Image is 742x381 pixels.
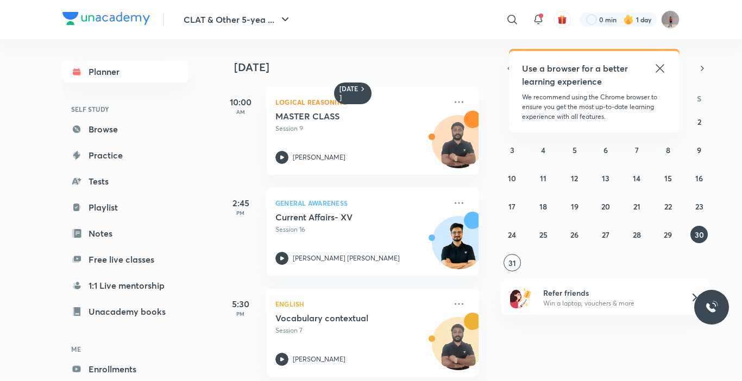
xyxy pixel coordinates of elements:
[504,254,521,271] button: August 31, 2025
[623,14,634,25] img: streak
[535,141,552,158] button: August 4, 2025
[628,198,645,215] button: August 21, 2025
[661,10,680,29] img: Shivang Roy
[504,226,521,243] button: August 24, 2025
[62,12,150,25] img: Company Logo
[275,313,411,323] h5: Vocabulary contextual
[597,226,614,243] button: August 27, 2025
[690,113,708,130] button: August 2, 2025
[62,275,188,296] a: 1:1 Live mentorship
[62,12,150,28] a: Company Logo
[177,9,298,30] button: CLAT & Other 5-yea ...
[535,169,552,187] button: August 11, 2025
[664,201,672,212] abbr: August 22, 2025
[535,198,552,215] button: August 18, 2025
[666,145,670,155] abbr: August 8, 2025
[275,124,446,134] p: Session 9
[557,15,567,24] img: avatar
[62,196,188,218] a: Playlist
[62,144,188,166] a: Practice
[510,287,532,308] img: referral
[62,61,188,82] a: Planner
[535,226,552,243] button: August 25, 2025
[664,230,672,240] abbr: August 29, 2025
[597,198,614,215] button: August 20, 2025
[62,100,188,118] h6: SELF STUDY
[603,145,608,155] abbr: August 6, 2025
[522,62,630,88] h5: Use a browser for a better learning experience
[659,226,677,243] button: August 29, 2025
[293,153,345,162] p: [PERSON_NAME]
[62,249,188,270] a: Free live classes
[570,230,578,240] abbr: August 26, 2025
[62,301,188,322] a: Unacademy books
[508,201,515,212] abbr: August 17, 2025
[690,141,708,158] button: August 9, 2025
[219,310,262,317] p: PM
[566,198,583,215] button: August 19, 2025
[628,226,645,243] button: August 28, 2025
[508,258,516,268] abbr: August 31, 2025
[695,230,704,240] abbr: August 30, 2025
[539,201,547,212] abbr: August 18, 2025
[504,141,521,158] button: August 3, 2025
[62,358,188,380] a: Enrollments
[697,145,701,155] abbr: August 9, 2025
[62,223,188,244] a: Notes
[597,169,614,187] button: August 13, 2025
[554,11,571,28] button: avatar
[508,173,516,183] abbr: August 10, 2025
[573,145,577,155] abbr: August 5, 2025
[219,109,262,115] p: AM
[275,111,411,122] h5: MASTER CLASS
[695,201,703,212] abbr: August 23, 2025
[62,340,188,358] h6: ME
[602,230,609,240] abbr: August 27, 2025
[510,145,514,155] abbr: August 3, 2025
[432,222,485,274] img: Avatar
[571,173,578,183] abbr: August 12, 2025
[522,92,666,122] p: We recommend using the Chrome browser to ensure you get the most up-to-date learning experience w...
[504,169,521,187] button: August 10, 2025
[275,96,446,109] p: Logical Reasoning
[234,61,489,74] h4: [DATE]
[690,198,708,215] button: August 23, 2025
[339,85,359,102] h6: [DATE]
[543,299,677,308] p: Win a laptop, vouchers & more
[601,201,610,212] abbr: August 20, 2025
[566,169,583,187] button: August 12, 2025
[508,230,516,240] abbr: August 24, 2025
[697,117,701,127] abbr: August 2, 2025
[219,209,262,216] p: PM
[293,354,345,364] p: [PERSON_NAME]
[705,301,718,314] img: ttu
[635,145,639,155] abbr: August 7, 2025
[219,196,262,209] h5: 2:45
[664,173,672,183] abbr: August 15, 2025
[566,141,583,158] button: August 5, 2025
[690,169,708,187] button: August 16, 2025
[543,287,677,299] h6: Refer friends
[219,297,262,310] h5: 5:30
[602,173,609,183] abbr: August 13, 2025
[566,226,583,243] button: August 26, 2025
[633,201,640,212] abbr: August 21, 2025
[539,230,548,240] abbr: August 25, 2025
[571,201,578,212] abbr: August 19, 2025
[597,141,614,158] button: August 6, 2025
[275,212,411,223] h5: Current Affairs- XV
[275,297,446,310] p: English
[219,96,262,109] h5: 10:00
[62,170,188,192] a: Tests
[275,196,446,209] p: General Awareness
[659,198,677,215] button: August 22, 2025
[633,230,641,240] abbr: August 28, 2025
[659,141,677,158] button: August 8, 2025
[504,198,521,215] button: August 17, 2025
[275,225,446,234] p: Session 16
[432,121,485,173] img: Avatar
[541,145,545,155] abbr: August 4, 2025
[540,173,546,183] abbr: August 11, 2025
[628,169,645,187] button: August 14, 2025
[275,326,446,335] p: Session 7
